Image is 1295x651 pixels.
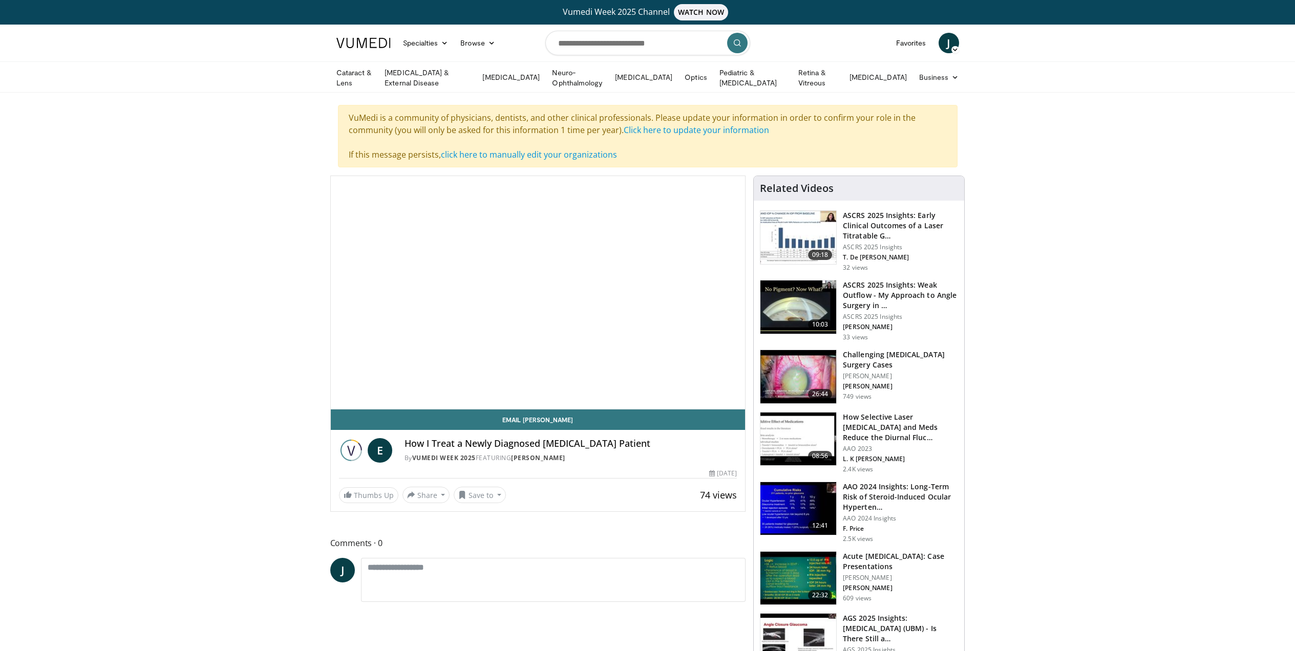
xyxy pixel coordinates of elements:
[624,124,769,136] a: Click here to update your information
[378,68,476,88] a: [MEDICAL_DATA] & External Disease
[674,4,728,20] span: WATCH NOW
[843,210,958,241] h3: ASCRS 2025 Insights: Early Clinical Outcomes of a Laser Titratable G…
[808,451,833,461] span: 08:56
[843,482,958,512] h3: AAO 2024 Insights: Long-Term Risk of Steroid-Induced Ocular Hyperten…
[760,210,958,272] a: 09:18 ASCRS 2025 Insights: Early Clinical Outcomes of a Laser Titratable G… ASCRS 2025 Insights T...
[760,482,958,543] a: 12:41 AAO 2024 Insights: Long-Term Risk of Steroid-Induced Ocular Hyperten… AAO 2024 Insights F. ...
[368,438,392,463] a: E
[678,67,713,88] a: Optics
[760,182,834,194] h4: Related Videos
[760,482,836,535] img: d1bebadf-5ef8-4c82-bd02-47cdd9740fa5.150x105_q85_crop-smart_upscale.jpg
[808,250,833,260] span: 09:18
[331,409,746,430] a: Email [PERSON_NAME]
[330,558,355,582] a: J
[843,594,872,602] p: 609 views
[843,393,872,401] p: 749 views
[338,4,958,20] a: Vumedi Week 2025 ChannelWATCH NOW
[476,67,546,88] a: [MEDICAL_DATA]
[402,487,450,503] button: Share
[843,613,958,644] h3: AGS 2025 Insights: [MEDICAL_DATA] (UBM) - Is There Still a…
[339,487,398,503] a: Thumbs Up
[412,453,476,462] a: Vumedi Week 2025
[808,319,833,330] span: 10:03
[397,33,455,53] a: Specialties
[843,372,958,380] p: [PERSON_NAME]
[843,551,958,572] h3: Acute [MEDICAL_DATA]: Case Presentations
[843,465,873,473] p: 2.4K views
[405,453,737,463] div: By FEATURING
[760,552,836,605] img: 70667664-86a4-45d1-8ebc-87674d5d23cb.150x105_q85_crop-smart_upscale.jpg
[454,33,501,53] a: Browse
[792,68,843,88] a: Retina & Vitreous
[760,350,958,404] a: 26:44 Challenging [MEDICAL_DATA] Surgery Cases [PERSON_NAME] [PERSON_NAME] 749 views
[843,382,958,390] p: [PERSON_NAME]
[843,535,873,543] p: 2.5K views
[808,520,833,531] span: 12:41
[939,33,959,53] a: J
[609,67,678,88] a: [MEDICAL_DATA]
[760,280,836,334] img: c4ee65f2-163e-44d3-aede-e8fb280be1de.150x105_q85_crop-smart_upscale.jpg
[808,389,833,399] span: 26:44
[760,350,836,403] img: 05a6f048-9eed-46a7-93e1-844e43fc910c.150x105_q85_crop-smart_upscale.jpg
[441,149,617,160] a: click here to manually edit your organizations
[760,413,836,466] img: 420b1191-3861-4d27-8af4-0e92e58098e4.150x105_q85_crop-smart_upscale.jpg
[330,68,379,88] a: Cataract & Lens
[330,536,746,550] span: Comments 0
[338,105,958,167] div: VuMedi is a community of physicians, dentists, and other clinical professionals. Please update yo...
[700,489,737,501] span: 74 views
[454,487,506,503] button: Save to
[709,469,737,478] div: [DATE]
[843,350,958,370] h3: Challenging [MEDICAL_DATA] Surgery Cases
[331,176,746,409] video-js: Video Player
[760,551,958,605] a: 22:32 Acute [MEDICAL_DATA]: Case Presentations [PERSON_NAME] [PERSON_NAME] 609 views
[546,68,609,88] a: Neuro-Ophthalmology
[808,590,833,600] span: 22:32
[843,574,958,582] p: [PERSON_NAME]
[339,438,364,463] img: Vumedi Week 2025
[843,67,913,88] a: [MEDICAL_DATA]
[843,333,868,341] p: 33 views
[843,253,958,262] p: T. De [PERSON_NAME]
[843,525,958,533] p: F. Price
[843,323,958,331] p: [PERSON_NAME]
[843,445,958,453] p: AAO 2023
[843,280,958,311] h3: ASCRS 2025 Insights: Weak Outflow - My Approach to Angle Surgery in …
[336,38,391,48] img: VuMedi Logo
[843,313,958,321] p: ASCRS 2025 Insights
[545,31,750,55] input: Search topics, interventions
[760,211,836,264] img: b8bf30ca-3013-450f-92b0-de11c61660f8.150x105_q85_crop-smart_upscale.jpg
[843,584,958,592] p: [PERSON_NAME]
[405,438,737,449] h4: How I Treat a Newly Diagnosed [MEDICAL_DATA] Patient
[913,67,965,88] a: Business
[760,412,958,473] a: 08:56 How Selective Laser [MEDICAL_DATA] and Meds Reduce the Diurnal Fluc… AAO 2023 L. K [PERSON_...
[713,68,792,88] a: Pediatric & [MEDICAL_DATA]
[890,33,932,53] a: Favorites
[843,412,958,443] h3: How Selective Laser [MEDICAL_DATA] and Meds Reduce the Diurnal Fluc…
[843,514,958,523] p: AAO 2024 Insights
[843,264,868,272] p: 32 views
[843,455,958,463] p: L. K [PERSON_NAME]
[511,453,565,462] a: [PERSON_NAME]
[843,243,958,251] p: ASCRS 2025 Insights
[760,280,958,341] a: 10:03 ASCRS 2025 Insights: Weak Outflow - My Approach to Angle Surgery in … ASCRS 2025 Insights [...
